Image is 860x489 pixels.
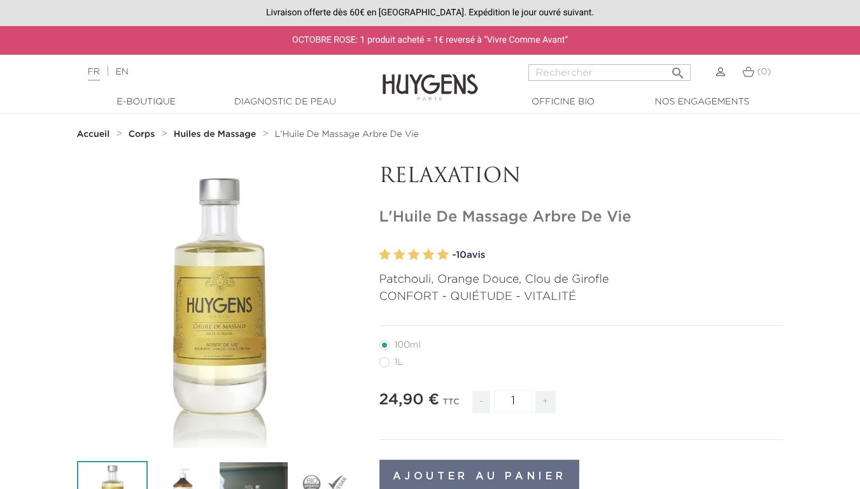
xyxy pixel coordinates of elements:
[379,165,784,189] p: RELAXATION
[83,96,210,109] a: E-Boutique
[379,392,440,407] span: 24,90 €
[379,246,391,264] label: 1
[423,246,434,264] label: 4
[77,130,110,139] strong: Accueil
[115,67,128,76] a: EN
[437,246,449,264] label: 5
[379,271,784,288] p: Patchouli, Orange Douce, Clou de Girofle
[500,96,627,109] a: Officine Bio
[453,246,784,265] a: -10avis
[757,67,771,76] span: (0)
[275,129,419,139] a: L'Huile De Massage Arbre De Vie
[472,391,490,413] span: -
[88,67,100,81] a: FR
[129,129,158,139] a: Corps
[666,60,689,78] button: 
[129,130,155,139] strong: Corps
[443,388,460,423] div: TTC
[174,130,256,139] strong: Huiles de Massage
[77,129,113,139] a: Accueil
[174,129,259,139] a: Huiles de Massage
[393,246,405,264] label: 2
[379,340,436,350] label: 100ml
[638,96,766,109] a: Nos engagements
[275,130,419,139] span: L'Huile De Massage Arbre De Vie
[379,357,418,367] label: 1L
[670,62,686,77] i: 
[494,390,532,413] input: Quantité
[81,64,349,80] div: |
[528,64,691,81] input: Rechercher
[408,246,419,264] label: 3
[379,288,784,306] p: CONFORT - QUIÉTUDE - VITALITÉ
[383,53,478,103] img: Huygens
[222,96,349,109] a: Diagnostic de peau
[456,250,467,260] span: 10
[379,208,784,227] h1: L'Huile De Massage Arbre De Vie
[535,391,556,413] span: +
